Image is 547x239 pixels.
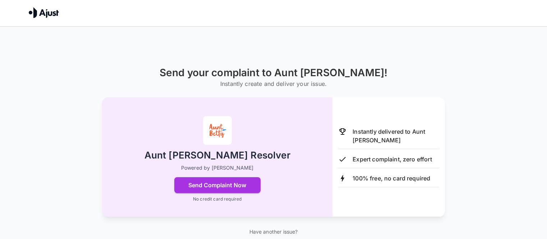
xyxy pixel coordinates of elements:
[245,228,303,235] p: Have another issue?
[144,149,290,162] h2: Aunt [PERSON_NAME] Resolver
[160,79,387,89] h6: Instantly create and deliver your issue.
[181,164,254,171] p: Powered by [PERSON_NAME]
[193,196,242,202] p: No credit card required
[29,7,59,18] img: Ajust
[203,116,232,145] img: Aunt Betty
[174,177,261,193] button: Send Complaint Now
[353,127,439,144] p: Instantly delivered to Aunt [PERSON_NAME]
[160,67,387,79] h1: Send your complaint to Aunt [PERSON_NAME]!
[353,174,430,183] p: 100% free, no card required
[353,155,432,164] p: Expert complaint, zero effort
